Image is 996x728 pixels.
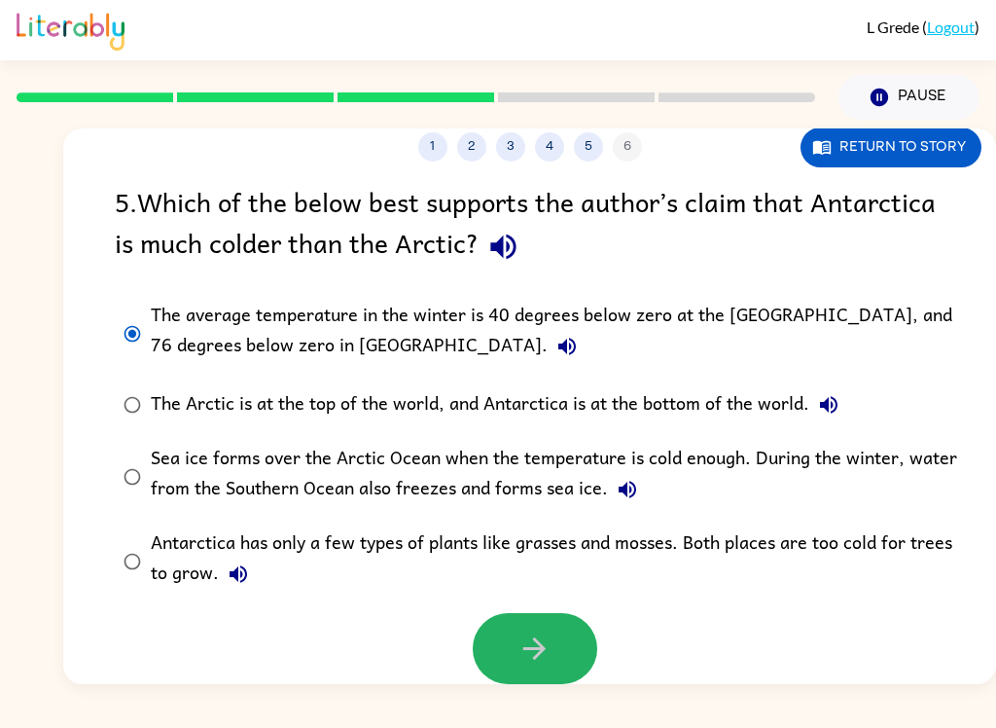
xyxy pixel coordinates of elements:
[115,181,944,272] div: 5 . Which of the below best supports the author’s claim that Antarctica is much colder than the A...
[219,555,258,594] button: Antarctica has only a few types of plants like grasses and mosses. Both places are too cold for t...
[457,132,486,162] button: 2
[800,127,981,167] button: Return to story
[418,132,447,162] button: 1
[151,528,971,594] div: Antarctica has only a few types of plants like grasses and mosses. Both places are too cold for t...
[574,132,603,162] button: 5
[548,327,587,366] button: The average temperature in the winter is 40 degrees below zero at the [GEOGRAPHIC_DATA], and 76 d...
[535,132,564,162] button: 4
[496,132,525,162] button: 3
[151,385,848,424] div: The Arctic is at the top of the world, and Antarctica is at the bottom of the world.
[809,385,848,424] button: The Arctic is at the top of the world, and Antarctica is at the bottom of the world.
[927,18,975,36] a: Logout
[867,18,922,36] span: L Grede
[867,18,979,36] div: ( )
[608,470,647,509] button: Sea ice forms over the Arctic Ocean when the temperature is cold enough. During the winter, water...
[838,75,979,120] button: Pause
[151,444,971,509] div: Sea ice forms over the Arctic Ocean when the temperature is cold enough. During the winter, water...
[151,301,971,366] div: The average temperature in the winter is 40 degrees below zero at the [GEOGRAPHIC_DATA], and 76 d...
[17,8,124,51] img: Literably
